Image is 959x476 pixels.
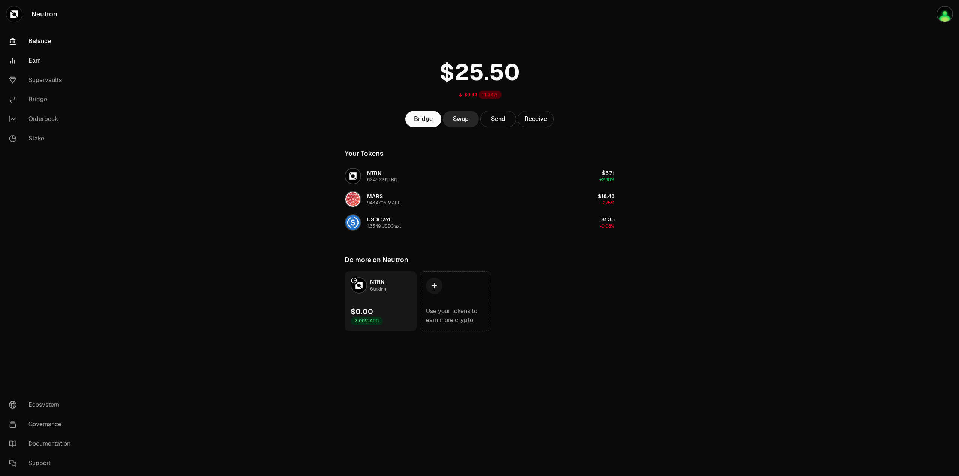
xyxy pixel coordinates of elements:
[405,111,441,127] a: Bridge
[598,193,615,200] span: $18.43
[420,271,491,331] a: Use your tokens to earn more crypto.
[3,454,81,473] a: Support
[345,169,360,184] img: NTRN Logo
[367,216,390,223] span: USDC.axl
[3,129,81,148] a: Stake
[599,177,615,183] span: +2.90%
[367,200,401,206] div: 948.4705 MARS
[3,434,81,454] a: Documentation
[345,271,417,331] a: NTRN LogoNTRNStaking$0.003.00% APR
[601,216,615,223] span: $1.35
[601,200,615,206] span: -2.75%
[3,31,81,51] a: Balance
[602,170,615,176] span: $5.71
[340,165,619,187] button: NTRN LogoNTRN62.4522 NTRN$5.71+2.90%
[3,51,81,70] a: Earn
[937,6,953,22] img: Kepler
[3,395,81,415] a: Ecosystem
[370,285,386,293] div: Staking
[600,223,615,229] span: -0.08%
[3,109,81,129] a: Orderbook
[340,188,619,210] button: MARS LogoMARS948.4705 MARS$18.43-2.75%
[480,111,516,127] button: Send
[3,70,81,90] a: Supervaults
[367,170,381,176] span: NTRN
[3,90,81,109] a: Bridge
[518,111,554,127] button: Receive
[426,307,485,325] div: Use your tokens to earn more crypto.
[367,223,401,229] div: 1.3549 USDC.axl
[443,111,479,127] a: Swap
[351,278,366,293] img: NTRN Logo
[367,177,397,183] div: 62.4522 NTRN
[3,415,81,434] a: Governance
[367,193,383,200] span: MARS
[464,92,477,98] div: $0.34
[370,278,384,285] span: NTRN
[351,317,383,325] div: 3.00% APR
[345,192,360,207] img: MARS Logo
[345,148,384,159] div: Your Tokens
[351,306,373,317] div: $0.00
[479,91,502,99] div: -1.34%
[345,255,408,265] div: Do more on Neutron
[340,211,619,234] button: USDC.axl LogoUSDC.axl1.3549 USDC.axl$1.35-0.08%
[345,215,360,230] img: USDC.axl Logo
